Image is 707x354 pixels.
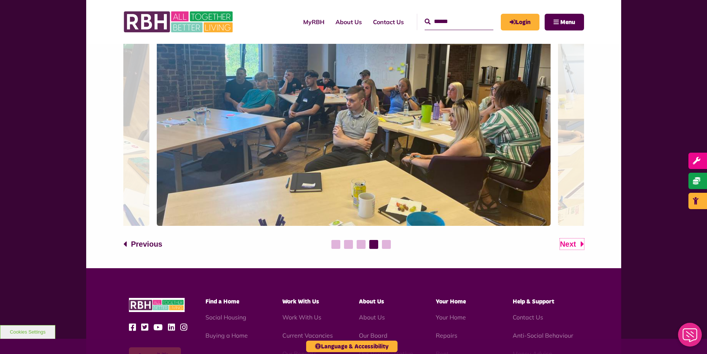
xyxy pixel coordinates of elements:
[331,240,340,249] button: 1 of 5
[205,299,239,305] span: Find a Home
[382,240,391,249] button: 5 of 5
[359,299,384,305] span: About Us
[359,314,385,321] a: About Us
[357,240,366,249] button: 3 of 5
[436,299,466,305] span: Your Home
[298,12,330,32] a: MyRBH
[513,299,554,305] span: Help & Support
[436,332,457,339] a: Repairs
[282,332,333,339] a: Current Vacancies
[282,314,321,321] a: Work With Us
[436,314,466,321] a: Your Home
[205,314,246,321] a: Social Housing - open in a new tab
[425,14,493,30] input: Search
[560,238,584,250] button: Next
[545,14,584,30] button: Navigation
[560,238,576,250] span: Next
[367,12,409,32] a: Contact Us
[123,7,235,36] img: RBH
[330,12,367,32] a: About Us
[501,14,539,30] a: MyRBH
[359,332,387,339] a: Our Board
[674,321,707,354] iframe: Netcall Web Assistant for live chat
[560,19,575,25] span: Menu
[129,298,185,312] img: RBH
[513,314,543,321] a: Contact Us
[282,299,319,305] span: Work With Us
[513,332,573,339] a: Anti-Social Behaviour
[123,238,162,250] button: Previous
[369,240,378,249] button: 4 of 5
[205,332,248,339] a: Buying a Home
[306,341,398,352] button: Language & Accessibility
[344,240,353,249] button: 2 of 5
[131,238,162,250] span: Previous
